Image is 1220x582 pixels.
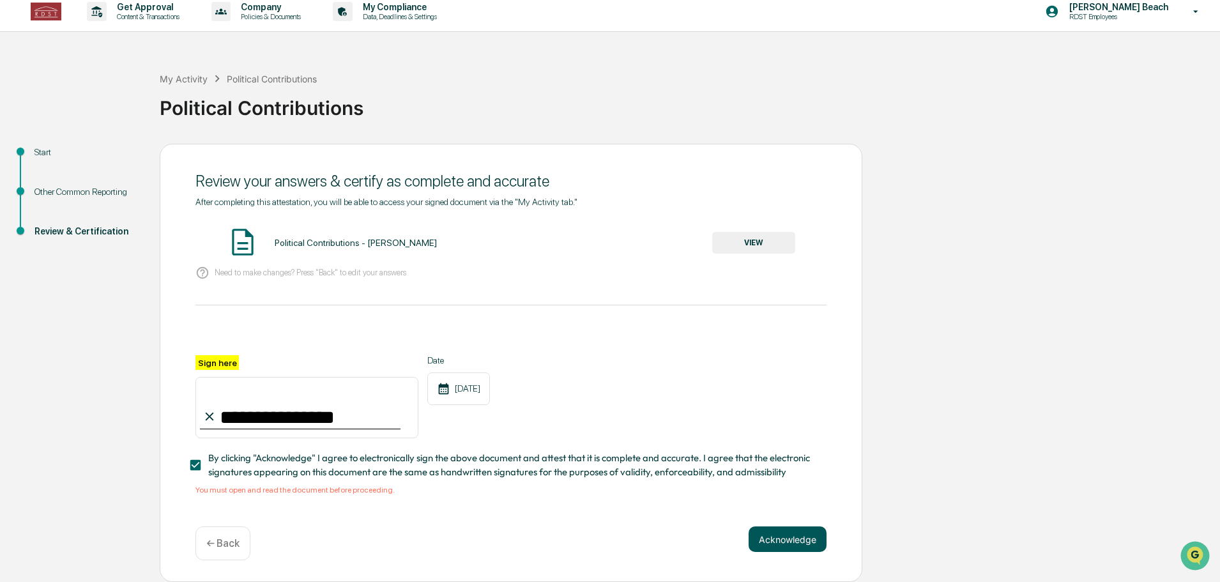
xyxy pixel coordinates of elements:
[208,451,816,480] span: By clicking "Acknowledge" I agree to electronically sign the above document and attest that it is...
[195,355,239,370] label: Sign here
[13,98,36,121] img: 1746055101610-c473b297-6a78-478c-a979-82029cc54cd1
[353,12,443,21] p: Data, Deadlines & Settings
[1179,540,1214,574] iframe: Open customer support
[1059,12,1175,21] p: RDST Employees
[217,102,233,117] button: Start new chat
[105,161,158,174] span: Attestations
[427,355,490,365] label: Date
[206,537,240,549] p: ← Back
[93,162,103,172] div: 🗄️
[231,12,307,21] p: Policies & Documents
[1059,2,1175,12] p: [PERSON_NAME] Beach
[8,180,86,203] a: 🔎Data Lookup
[427,372,490,405] div: [DATE]
[231,2,307,12] p: Company
[43,98,210,111] div: Start new chat
[160,86,1214,119] div: Political Contributions
[353,2,443,12] p: My Compliance
[34,185,139,199] div: Other Common Reporting
[195,486,827,494] div: You must open and read the document before proceeding.
[275,238,437,248] div: Political Contributions - [PERSON_NAME]
[88,156,164,179] a: 🗄️Attestations
[13,27,233,47] p: How can we help?
[26,161,82,174] span: Preclearance
[26,185,80,198] span: Data Lookup
[195,172,827,190] div: Review your answers & certify as complete and accurate
[749,526,827,552] button: Acknowledge
[31,3,61,20] img: logo
[13,162,23,172] div: 🖐️
[107,2,186,12] p: Get Approval
[90,216,155,226] a: Powered byPylon
[43,111,162,121] div: We're available if you need us!
[195,197,577,207] span: After completing this attestation, you will be able to access your signed document via the "My Ac...
[34,146,139,159] div: Start
[215,268,406,277] p: Need to make changes? Press "Back" to edit your answers
[127,217,155,226] span: Pylon
[107,12,186,21] p: Content & Transactions
[13,187,23,197] div: 🔎
[712,232,795,254] button: VIEW
[8,156,88,179] a: 🖐️Preclearance
[160,73,208,84] div: My Activity
[227,226,259,258] img: Document Icon
[34,225,139,238] div: Review & Certification
[227,73,317,84] div: Political Contributions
